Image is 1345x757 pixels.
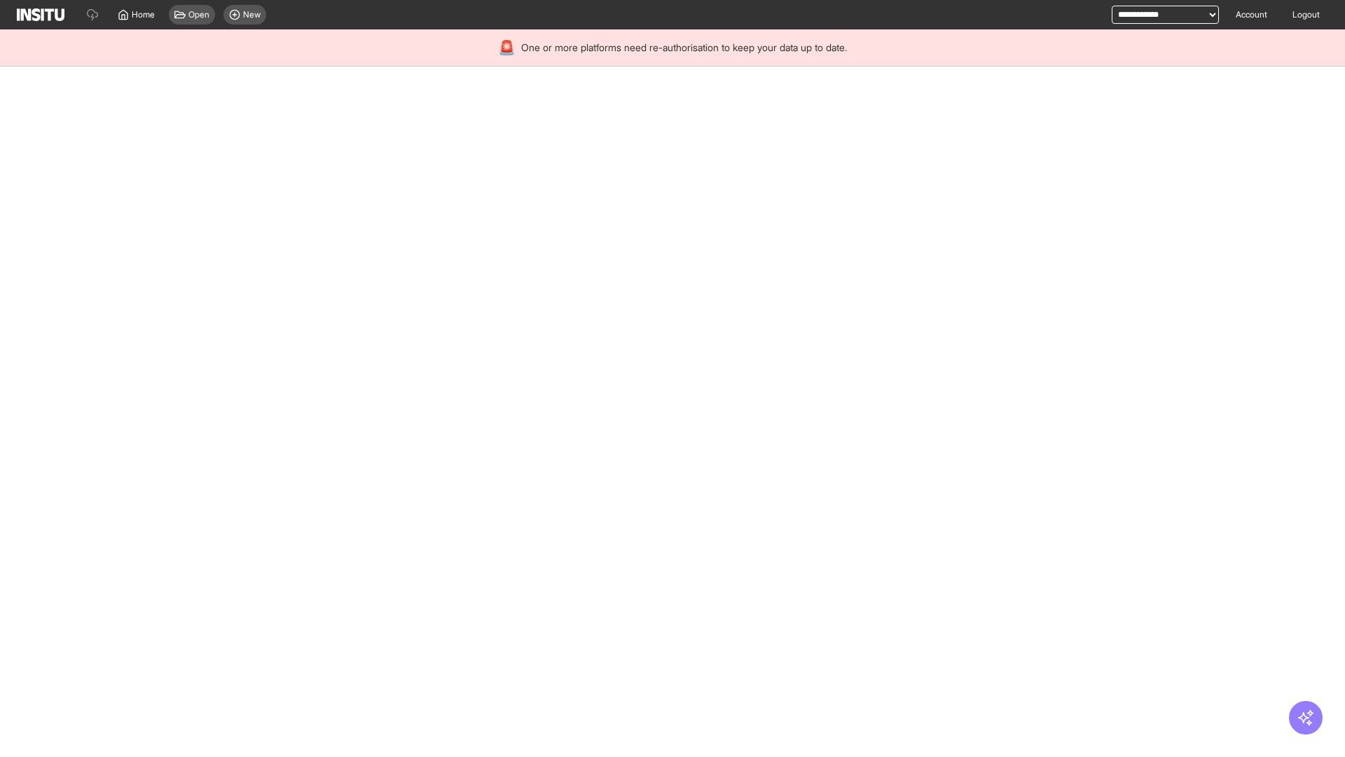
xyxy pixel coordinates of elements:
[243,9,261,20] span: New
[498,38,516,57] div: 🚨
[132,9,155,20] span: Home
[188,9,209,20] span: Open
[521,41,847,55] span: One or more platforms need re-authorisation to keep your data up to date.
[17,8,64,21] img: Logo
